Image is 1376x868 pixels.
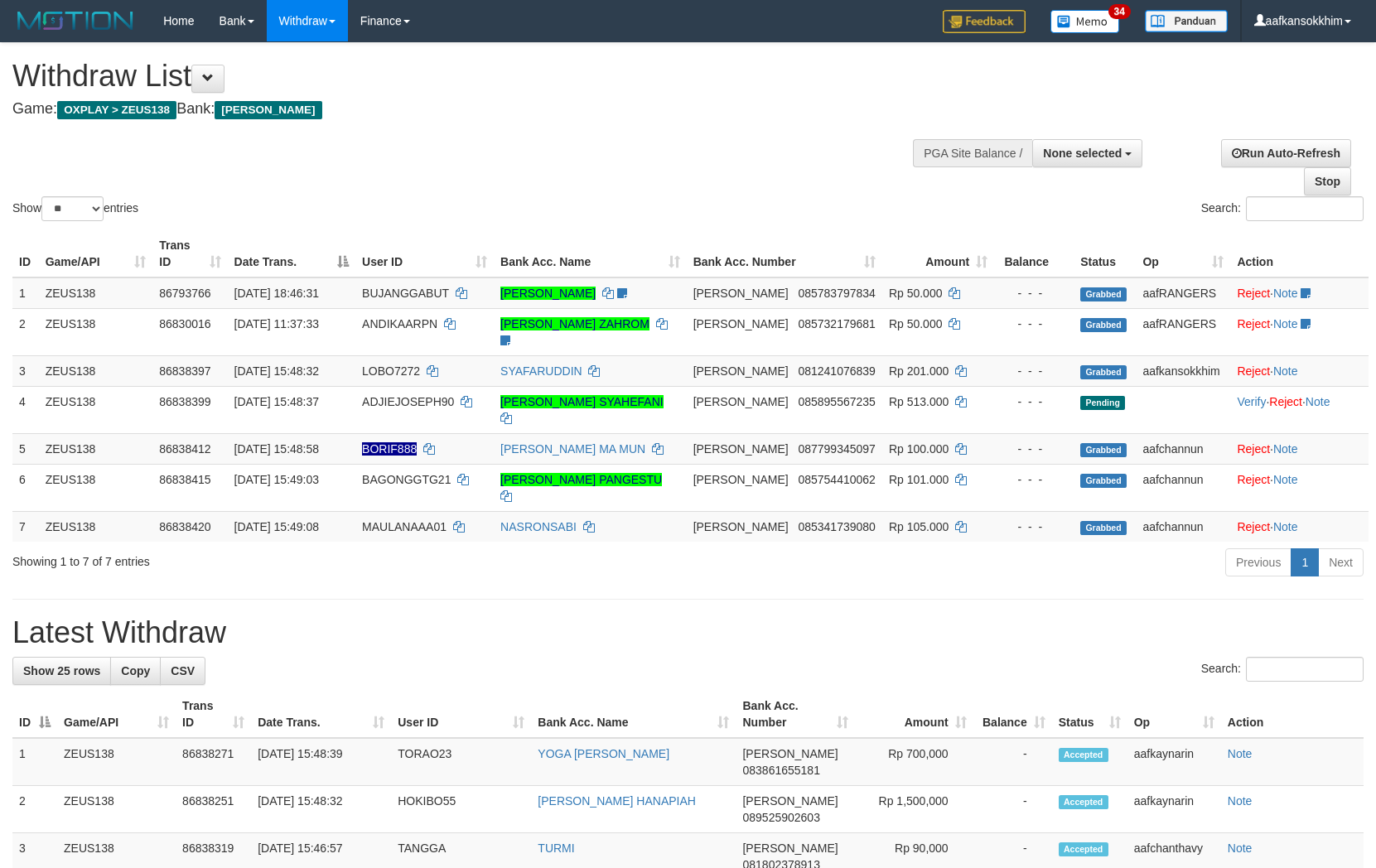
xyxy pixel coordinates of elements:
span: 86838397 [159,364,210,378]
td: ZEUS138 [57,786,176,833]
th: Op: activate to sort column ascending [1136,230,1230,277]
td: 7 [12,511,39,542]
td: aafchannun [1136,433,1230,464]
span: [PERSON_NAME] [693,473,789,486]
span: Rp 513.000 [889,395,949,408]
th: Action [1221,691,1364,738]
th: ID [12,230,39,277]
td: ZEUS138 [39,464,153,511]
span: 86838415 [159,473,210,486]
a: Reject [1237,442,1270,456]
span: [DATE] 15:48:37 [234,395,319,408]
img: Button%20Memo.svg [1050,10,1120,33]
td: ZEUS138 [39,386,153,433]
img: Feedback.jpg [943,10,1026,33]
span: Copy 085754410062 to clipboard [798,473,875,486]
td: ZEUS138 [39,277,153,309]
td: 86838251 [176,786,251,833]
td: · [1230,308,1369,355]
span: Copy 089525902603 to clipboard [742,811,819,824]
a: Run Auto-Refresh [1221,139,1351,167]
span: [PERSON_NAME] [742,794,838,808]
th: Action [1230,230,1369,277]
span: Copy 085895567235 to clipboard [798,395,875,408]
a: Reject [1237,317,1270,330]
td: aafkaynarin [1127,738,1221,786]
a: Reject [1237,520,1270,533]
a: [PERSON_NAME] [500,287,596,300]
th: ID: activate to sort column descending [12,691,57,738]
td: · · [1230,386,1369,433]
span: [PERSON_NAME] [215,101,321,119]
td: 5 [12,433,39,464]
a: Note [1273,364,1298,378]
td: Rp 700,000 [855,738,973,786]
td: 6 [12,464,39,511]
a: Verify [1237,395,1266,408]
span: Grabbed [1080,521,1127,535]
a: Reject [1237,287,1270,300]
td: 4 [12,386,39,433]
span: Rp 100.000 [889,442,949,456]
span: Rp 50.000 [889,317,943,330]
td: - [973,738,1052,786]
span: [PERSON_NAME] [693,442,789,456]
a: Next [1318,548,1364,576]
td: HOKIBO55 [391,786,531,833]
a: NASRONSABI [500,520,577,533]
span: ADJIEJOSEPH90 [362,395,454,408]
a: [PERSON_NAME] PANGESTU [500,473,662,486]
a: Reject [1269,395,1302,408]
td: · [1230,464,1369,511]
span: 86838420 [159,520,210,533]
span: 34 [1108,4,1131,19]
td: aafkansokkhim [1136,355,1230,386]
td: - [973,786,1052,833]
a: Note [1228,794,1253,808]
span: [PERSON_NAME] [693,287,789,300]
td: · [1230,433,1369,464]
span: 86793766 [159,287,210,300]
span: Copy 087799345097 to clipboard [798,442,875,456]
a: Note [1273,473,1298,486]
th: Balance [994,230,1074,277]
label: Search: [1201,657,1364,682]
span: BUJANGGABUT [362,287,449,300]
a: Reject [1237,364,1270,378]
span: Rp 201.000 [889,364,949,378]
span: Grabbed [1080,287,1127,301]
th: Status: activate to sort column ascending [1052,691,1127,738]
span: Copy [121,664,150,678]
span: Grabbed [1080,318,1127,332]
span: [PERSON_NAME] [693,317,789,330]
span: ANDIKAARPN [362,317,437,330]
th: Trans ID: activate to sort column ascending [152,230,227,277]
input: Search: [1246,196,1364,221]
div: - - - [1001,285,1067,301]
td: 1 [12,738,57,786]
a: [PERSON_NAME] ZAHROM [500,317,649,330]
span: [DATE] 15:48:32 [234,364,319,378]
th: Bank Acc. Name: activate to sort column ascending [494,230,687,277]
h1: Latest Withdraw [12,616,1364,649]
span: Accepted [1059,748,1108,762]
span: [PERSON_NAME] [742,841,838,855]
span: Rp 50.000 [889,287,943,300]
input: Search: [1246,657,1364,682]
div: - - - [1001,441,1067,457]
td: aafchannun [1136,511,1230,542]
span: Nama rekening ada tanda titik/strip, harap diedit [362,442,417,456]
a: [PERSON_NAME] MA MUN [500,442,645,456]
h1: Withdraw List [12,60,900,93]
a: Note [1273,520,1298,533]
span: LOBO7272 [362,364,420,378]
a: Show 25 rows [12,657,111,685]
td: 1 [12,277,39,309]
span: Copy 085732179681 to clipboard [798,317,875,330]
td: ZEUS138 [39,355,153,386]
span: CSV [171,664,195,678]
th: Amount: activate to sort column ascending [882,230,994,277]
td: [DATE] 15:48:32 [251,786,391,833]
td: aafchannun [1136,464,1230,511]
td: Rp 1,500,000 [855,786,973,833]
